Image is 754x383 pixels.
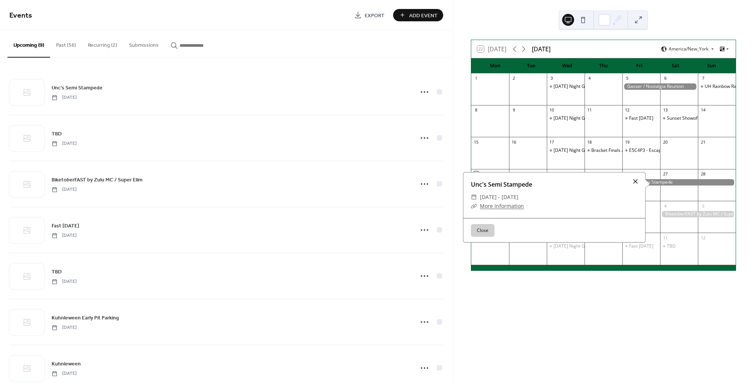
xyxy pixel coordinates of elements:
[662,139,668,145] div: 20
[698,83,736,90] div: UH Rainbow Race - Charity Event
[52,267,62,276] a: TBD
[662,171,668,177] div: 27
[662,235,668,240] div: 11
[7,30,50,58] button: Upcoming (9)
[694,58,730,73] div: Sun
[622,179,736,186] div: Unc's Semi Stampede
[549,139,555,145] div: 17
[554,115,612,122] div: [DATE] Night Grudge Racing
[622,83,698,90] div: Gasser / Nostalgia Reunion
[52,130,62,138] span: TBD
[52,84,102,92] span: Unc's Semi Stampede
[585,147,622,154] div: Bracket Finals at Quaker City
[513,58,549,73] div: Tue
[52,186,77,193] span: [DATE]
[52,232,77,239] span: [DATE]
[700,139,706,145] div: 21
[471,202,477,211] div: ​
[52,268,62,276] span: TBD
[52,140,77,147] span: [DATE]
[622,58,658,73] div: Fri
[660,211,736,217] div: BiketoberFAST by Zulu MC / Super Elim
[471,193,477,202] div: ​
[591,147,672,154] div: Bracket Finals at [GEOGRAPHIC_DATA]
[52,222,79,230] span: Fast [DATE]
[409,12,438,19] span: Add Event
[393,9,443,21] button: Add Event
[52,221,79,230] a: Fast [DATE]
[349,9,390,21] a: Export
[587,76,592,81] div: 4
[667,115,752,122] div: Sunset Showoff 7 Presented by Mr.Detail
[52,176,142,184] span: BiketoberFAST by Zulu MC / Super Elim
[547,115,585,122] div: Wednesday Night Grudge Racing
[52,175,142,184] a: BiketoberFAST by Zulu MC / Super Elim
[700,107,706,113] div: 14
[123,30,165,57] button: Submissions
[473,171,479,177] div: 22
[660,243,698,249] div: TBD
[477,58,513,73] div: Mon
[52,324,77,331] span: [DATE]
[52,129,62,138] a: TBD
[52,370,77,377] span: [DATE]
[625,107,630,113] div: 12
[532,45,551,53] div: [DATE]
[52,94,77,101] span: [DATE]
[365,12,384,19] span: Export
[9,8,32,23] span: Events
[480,202,524,209] a: More Information
[700,171,706,177] div: 28
[471,224,494,237] button: Close
[473,107,479,113] div: 8
[511,171,517,177] div: 23
[547,147,585,154] div: Wednesday Night Grudge Racing
[662,76,668,81] div: 6
[547,83,585,90] div: Wednesday Night Grudge Racing - Animal Points Night
[669,47,708,51] span: America/New_York
[625,139,630,145] div: 19
[700,203,706,209] div: 5
[511,107,517,113] div: 9
[554,147,612,154] div: [DATE] Night Grudge Racing
[587,139,592,145] div: 18
[52,360,81,368] span: Kuhnleween
[700,235,706,240] div: 12
[471,180,532,189] a: Unc's Semi Stampede
[660,115,698,122] div: Sunset Showoff 7 Presented by Mr.Detail
[622,115,660,122] div: Fast Friday
[554,243,612,249] div: [DATE] Night Grudge Racing
[511,139,517,145] div: 16
[554,83,657,90] div: [DATE] Night Grudge Racing - Animal Points Night
[52,314,119,322] span: Kuhnleween Early Pit Parking
[585,58,621,73] div: Thu
[52,359,81,368] a: Kuhnleween
[587,171,592,177] div: 25
[549,76,555,81] div: 3
[667,243,676,249] div: TBD
[52,83,102,92] a: Unc's Semi Stampede
[473,139,479,145] div: 15
[547,243,585,249] div: Wednesday Night Grudge Racing
[480,193,518,202] span: [DATE] - [DATE]
[549,171,555,177] div: 24
[549,107,555,113] div: 10
[52,313,119,322] a: Kuhnleween Early Pit Parking
[662,203,668,209] div: 4
[473,76,479,81] div: 1
[622,243,660,249] div: Fast Friday
[587,107,592,113] div: 11
[82,30,123,57] button: Recurring (2)
[549,58,585,73] div: Wed
[50,30,82,57] button: Past (56)
[622,147,660,154] div: E5C4P3 - Escape - The Journey Tribute Band Live at KMP
[629,243,653,249] div: Fast [DATE]
[658,58,693,73] div: Sat
[629,147,745,154] div: E5C4P3 - Escape - The Journey Tribute Band Live at KMP
[700,76,706,81] div: 7
[511,76,517,81] div: 2
[625,171,630,177] div: 26
[625,76,630,81] div: 5
[629,115,653,122] div: Fast [DATE]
